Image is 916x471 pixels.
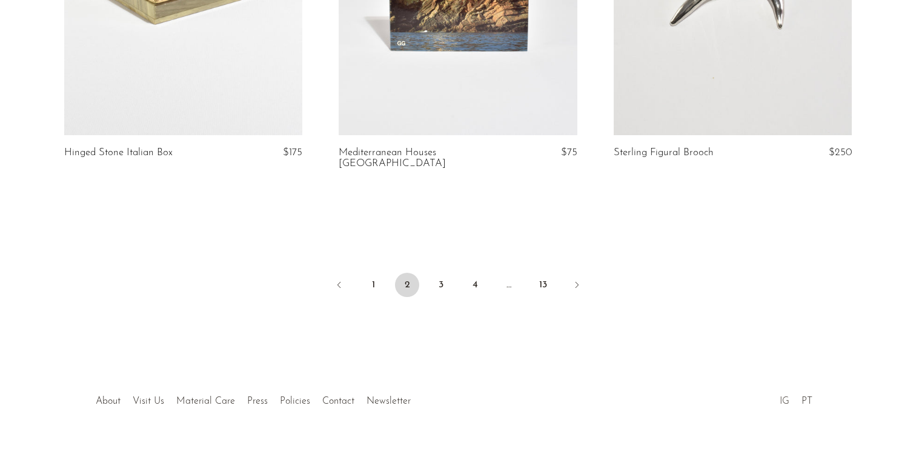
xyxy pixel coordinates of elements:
a: 1 [361,273,385,297]
a: 4 [463,273,487,297]
a: IG [780,396,789,406]
ul: Social Medias [774,387,818,410]
span: $250 [829,147,852,158]
a: Material Care [176,396,235,406]
a: Mediterranean Houses [GEOGRAPHIC_DATA] [339,147,498,170]
span: $75 [561,147,577,158]
span: … [497,273,521,297]
a: About [96,396,121,406]
ul: Quick links [90,387,417,410]
a: PT [801,396,812,406]
a: Policies [280,396,310,406]
a: Previous [327,273,351,299]
a: Visit Us [133,396,164,406]
a: Next [565,273,589,299]
span: $175 [283,147,302,158]
span: 2 [395,273,419,297]
a: 13 [531,273,555,297]
a: Hinged Stone Italian Box [64,147,173,158]
a: Press [247,396,268,406]
a: 3 [429,273,453,297]
a: Contact [322,396,354,406]
a: Sterling Figural Brooch [614,147,714,158]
